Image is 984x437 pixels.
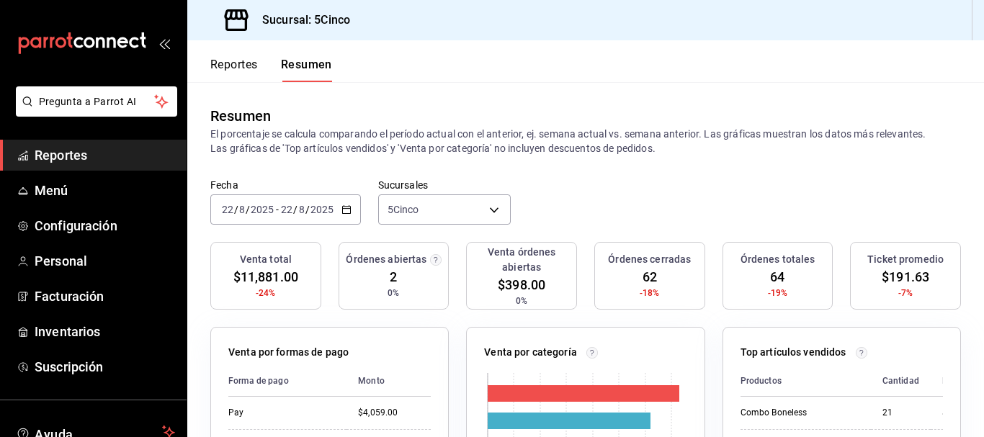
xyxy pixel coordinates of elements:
[305,204,310,215] span: /
[882,407,919,419] div: 21
[358,407,431,419] div: $4,059.00
[256,287,276,299] span: -24%
[484,345,577,360] p: Venta por categoría
[346,252,426,267] h3: Órdenes abiertas
[158,37,170,49] button: open_drawer_menu
[228,366,346,397] th: Forma de pago
[741,407,859,419] div: Combo Boneless
[310,204,334,215] input: ----
[210,180,361,190] label: Fecha
[35,322,175,341] span: Inventarios
[516,294,527,307] span: 0%
[233,267,298,287] span: $11,881.00
[250,204,274,215] input: ----
[741,366,871,397] th: Productos
[246,204,250,215] span: /
[498,275,545,294] span: $398.00
[234,204,238,215] span: /
[210,127,961,156] p: El porcentaje se calcula comparando el período actual con el anterior, ej. semana actual vs. sema...
[741,345,846,360] p: Top artículos vendidos
[228,407,335,419] div: Pay
[867,252,944,267] h3: Ticket promedio
[221,204,234,215] input: --
[298,204,305,215] input: --
[871,366,931,397] th: Cantidad
[10,104,177,120] a: Pregunta a Parrot AI
[210,105,271,127] div: Resumen
[640,287,660,299] span: -18%
[770,267,784,287] span: 64
[228,345,349,360] p: Venta por formas de pago
[473,245,571,275] h3: Venta órdenes abiertas
[388,202,419,217] span: 5Cinco
[276,204,279,215] span: -
[768,287,788,299] span: -19%
[608,252,691,267] h3: Órdenes cerradas
[741,252,815,267] h3: Órdenes totales
[240,252,292,267] h3: Venta total
[35,287,175,306] span: Facturación
[931,366,982,397] th: Monto
[346,366,431,397] th: Monto
[388,287,399,299] span: 0%
[942,407,982,419] div: $3,150.00
[210,58,332,82] div: navigation tabs
[390,267,397,287] span: 2
[643,267,657,287] span: 62
[882,267,929,287] span: $191.63
[281,58,332,82] button: Resumen
[39,94,155,109] span: Pregunta a Parrot AI
[35,357,175,377] span: Suscripción
[378,180,511,190] label: Sucursales
[898,287,913,299] span: -7%
[293,204,298,215] span: /
[210,58,258,82] button: Reportes
[238,204,246,215] input: --
[35,145,175,165] span: Reportes
[280,204,293,215] input: --
[35,181,175,200] span: Menú
[16,86,177,117] button: Pregunta a Parrot AI
[35,251,175,271] span: Personal
[251,12,350,29] h3: Sucursal: 5Cinco
[35,216,175,235] span: Configuración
